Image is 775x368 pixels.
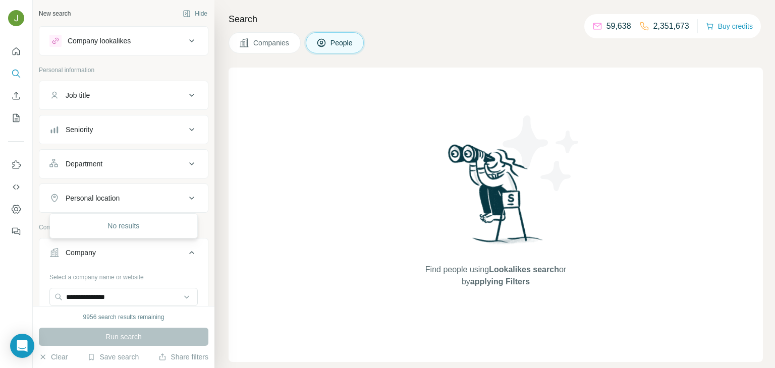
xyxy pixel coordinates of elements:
[66,90,90,100] div: Job title
[83,313,164,322] div: 9956 search results remaining
[330,38,354,48] span: People
[52,216,195,236] div: No results
[49,269,198,282] div: Select a company name or website
[8,10,24,26] img: Avatar
[8,178,24,196] button: Use Surfe API
[66,159,102,169] div: Department
[158,352,208,362] button: Share filters
[39,223,208,232] p: Company information
[39,29,208,53] button: Company lookalikes
[415,264,576,288] span: Find people using or by
[470,277,530,286] span: applying Filters
[8,109,24,127] button: My lists
[8,156,24,174] button: Use Surfe on LinkedIn
[489,265,559,274] span: Lookalikes search
[176,6,214,21] button: Hide
[496,108,587,199] img: Surfe Illustration - Stars
[8,65,24,83] button: Search
[87,352,139,362] button: Save search
[39,66,208,75] p: Personal information
[8,87,24,105] button: Enrich CSV
[66,248,96,258] div: Company
[39,9,71,18] div: New search
[39,152,208,176] button: Department
[39,240,208,269] button: Company
[8,200,24,218] button: Dashboard
[68,36,131,46] div: Company lookalikes
[66,125,93,135] div: Seniority
[8,42,24,60] button: Quick start
[229,12,763,26] h4: Search
[66,193,120,203] div: Personal location
[253,38,290,48] span: Companies
[39,352,68,362] button: Clear
[444,142,548,254] img: Surfe Illustration - Woman searching with binoculars
[39,186,208,210] button: Personal location
[653,20,689,32] p: 2,351,673
[706,19,753,33] button: Buy credits
[39,83,208,107] button: Job title
[8,222,24,240] button: Feedback
[10,334,34,358] div: Open Intercom Messenger
[39,117,208,142] button: Seniority
[606,20,631,32] p: 59,638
